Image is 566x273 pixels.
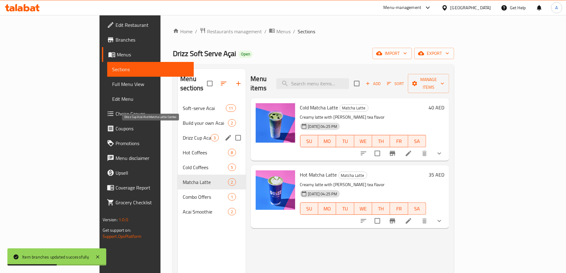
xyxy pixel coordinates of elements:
span: SA [411,204,424,213]
span: [DATE] 04:25 PM [306,191,340,197]
button: Manage items [408,74,449,93]
span: import [377,50,407,57]
img: Hot Matcha Latte [256,170,295,210]
span: 11 [226,105,235,111]
div: Build your own Acai [183,119,228,127]
span: 2 [228,120,235,126]
a: Support.OpsPlatform [103,232,142,240]
li: / [195,28,197,35]
span: Cold Coffees [183,164,228,171]
div: Acai Smoothie2 [178,204,246,219]
button: TH [372,135,390,147]
h6: 35 AED [429,170,444,179]
li: / [264,28,267,35]
button: show more [432,214,447,228]
span: Soft-serve Acai [183,104,226,112]
span: Select to update [371,214,384,227]
span: Edit Restaurant [116,21,189,29]
a: Promotions [102,136,194,151]
svg: Show Choices [436,217,443,225]
a: Edit menu item [405,150,412,157]
div: items [228,178,236,186]
a: Menus [269,27,291,35]
div: items [228,149,236,156]
span: Add [365,80,381,87]
div: items [228,164,236,171]
button: sort-choices [356,146,371,161]
button: Sort [385,79,405,88]
button: TU [336,135,354,147]
span: TU [339,204,352,213]
span: Hot Matcha Latte [300,170,337,179]
input: search [276,78,349,89]
span: Add item [363,79,383,88]
button: TU [336,202,354,215]
span: Branches [116,36,189,43]
a: Edit menu item [405,217,412,225]
a: Branches [102,32,194,47]
span: SU [303,137,316,146]
div: Open [238,51,253,58]
span: 1.0.0 [119,216,128,224]
button: edit [224,133,233,142]
span: Acai Smoothie [183,208,228,215]
span: FR [393,204,405,213]
span: WE [357,204,370,213]
span: Promotions [116,140,189,147]
h2: Menu items [251,74,269,93]
button: export [414,48,454,59]
span: Sort [387,80,404,87]
div: Combo Offers1 [178,189,246,204]
span: Matcha Latte [339,172,367,179]
span: Open [238,51,253,57]
button: Branch-specific-item [385,146,400,161]
span: Matcha Latte [183,178,228,186]
button: Add section [231,76,246,91]
div: Cold Coffees5 [178,160,246,175]
button: FR [390,135,408,147]
span: Coverage Report [116,184,189,191]
div: items [211,134,218,141]
span: FR [393,137,405,146]
a: Upsell [102,165,194,180]
span: Version: [103,216,118,224]
button: delete [417,146,432,161]
button: sort-choices [356,214,371,228]
span: Matcha Latte [340,104,368,112]
button: SU [300,135,318,147]
div: Soft-serve Acai11 [178,101,246,116]
div: Menu-management [384,4,421,11]
span: 2 [228,179,235,185]
span: Drizz Cup Acai And Matcha Latte Combo [183,134,211,141]
div: Build your own Acai2 [178,116,246,130]
button: Branch-specific-item [385,214,400,228]
a: Grocery Checklist [102,195,194,210]
div: items [228,193,236,201]
nav: Menu sections [178,98,246,222]
nav: breadcrumb [173,27,454,35]
span: Upsell [116,169,189,177]
span: [DATE] 04:25 PM [306,124,340,129]
button: WE [354,135,372,147]
button: SU [300,202,318,215]
a: Sections [107,62,194,77]
a: Edit Menu [107,92,194,106]
span: MO [321,204,334,213]
span: Select to update [371,147,384,160]
span: 1 [228,194,235,200]
p: Creamy latte with [PERSON_NAME] tea flavor [300,113,426,121]
p: Creamy latte with [PERSON_NAME] tea flavor [300,181,426,189]
button: import [373,48,412,59]
a: Coverage Report [102,180,194,195]
button: delete [417,214,432,228]
span: MO [321,137,334,146]
span: Sections [298,28,315,35]
span: TH [375,204,388,213]
span: Sort sections [216,76,231,91]
div: Combo Offers [183,193,228,201]
img: Cold Matcha Latte [256,103,295,143]
span: TU [339,137,352,146]
svg: Show Choices [436,150,443,157]
span: 5 [228,165,235,170]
